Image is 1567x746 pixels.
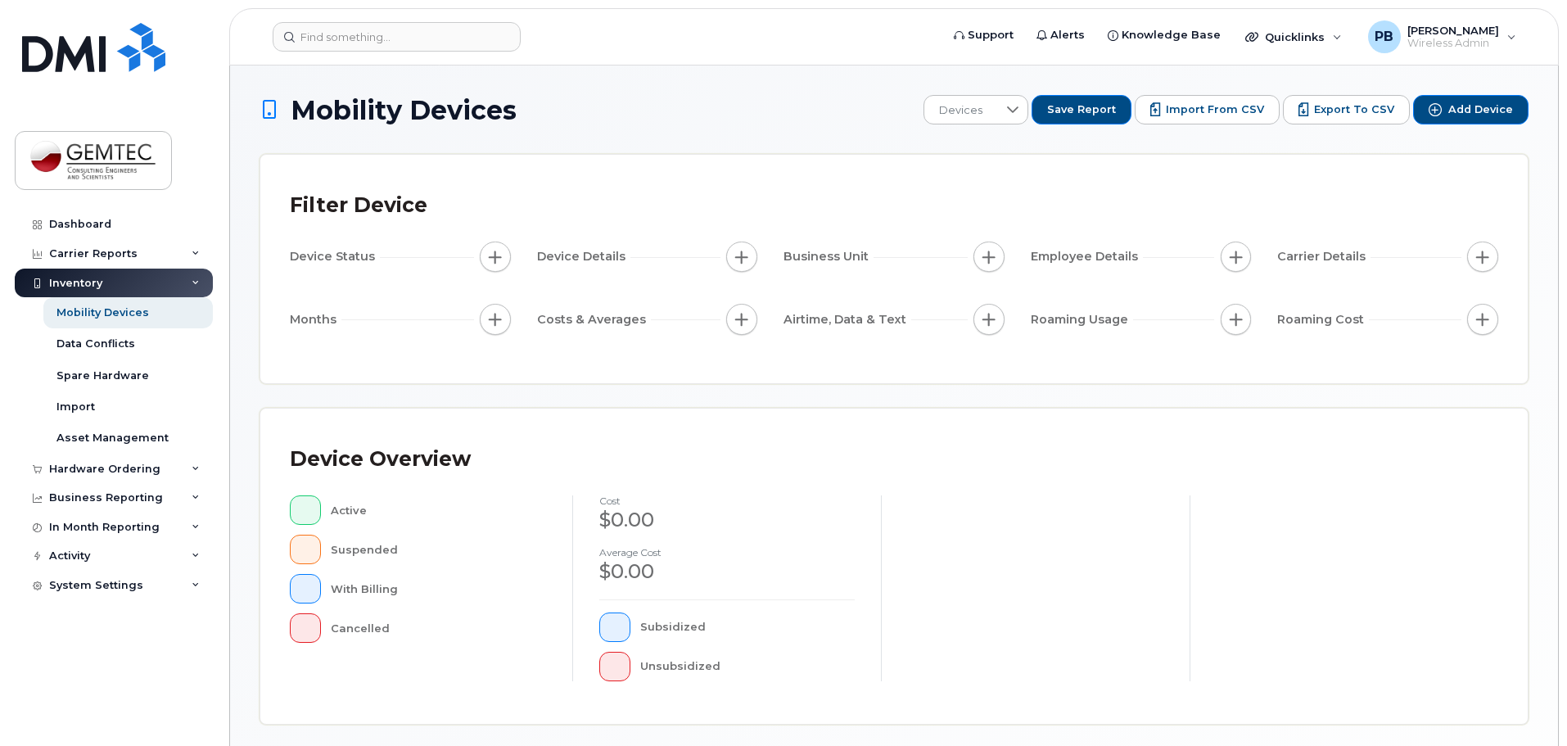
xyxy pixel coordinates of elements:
div: Device Overview [290,438,471,481]
span: Save Report [1047,102,1116,117]
div: Suspended [331,535,547,564]
span: Import from CSV [1166,102,1264,117]
h4: Average cost [599,547,855,558]
div: Active [331,495,547,525]
span: Months [290,311,341,328]
span: Airtime, Data & Text [783,311,911,328]
div: $0.00 [599,558,855,585]
h4: cost [599,495,855,506]
div: Subsidized [640,613,856,642]
span: Export to CSV [1314,102,1394,117]
span: Roaming Usage [1031,311,1133,328]
div: With Billing [331,574,547,604]
div: Filter Device [290,184,427,227]
button: Save Report [1032,95,1131,124]
div: Cancelled [331,613,547,643]
span: Business Unit [783,248,874,265]
span: Costs & Averages [537,311,651,328]
div: Unsubsidized [640,652,856,681]
span: Device Details [537,248,630,265]
div: $0.00 [599,506,855,534]
button: Import from CSV [1135,95,1280,124]
span: Mobility Devices [291,96,517,124]
span: Devices [924,96,997,125]
span: Carrier Details [1277,248,1371,265]
span: Add Device [1448,102,1513,117]
span: Employee Details [1031,248,1143,265]
span: Roaming Cost [1277,311,1369,328]
span: Device Status [290,248,380,265]
button: Add Device [1413,95,1529,124]
button: Export to CSV [1283,95,1410,124]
